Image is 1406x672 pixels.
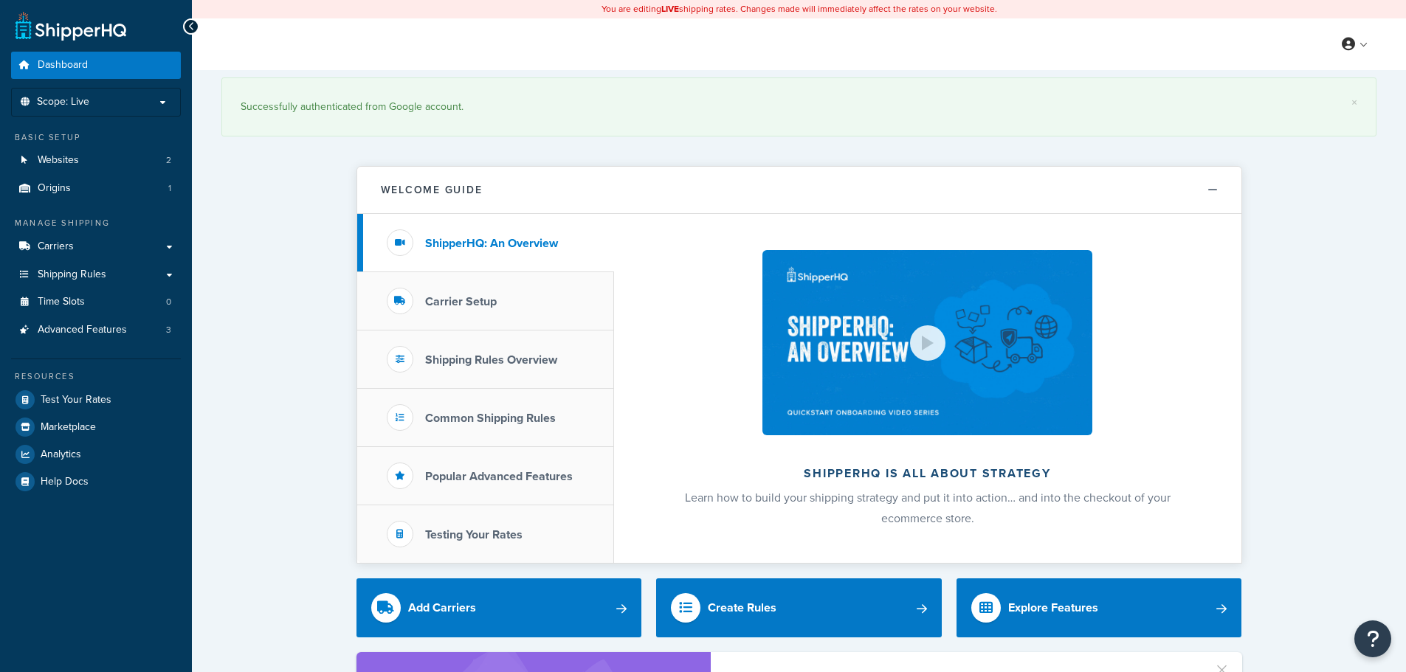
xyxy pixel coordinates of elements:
a: Shipping Rules [11,261,181,288]
div: Successfully authenticated from Google account. [241,97,1357,117]
span: Scope: Live [37,96,89,108]
a: Origins1 [11,175,181,202]
div: Manage Shipping [11,217,181,229]
img: ShipperHQ is all about strategy [762,250,1092,435]
a: Time Slots0 [11,288,181,316]
span: 1 [168,182,171,195]
a: Analytics [11,441,181,468]
li: Origins [11,175,181,202]
span: 2 [166,154,171,167]
span: Marketplace [41,421,96,434]
div: Resources [11,370,181,383]
span: Analytics [41,448,81,461]
button: Welcome Guide [357,167,1241,214]
span: Origins [38,182,71,195]
span: Advanced Features [38,324,127,336]
a: Advanced Features3 [11,316,181,344]
div: Basic Setup [11,131,181,144]
h3: Common Shipping Rules [425,412,556,425]
span: Carriers [38,240,74,253]
h2: Welcome Guide [381,184,483,195]
span: Shipping Rules [38,269,106,281]
a: Carriers [11,233,181,260]
h2: ShipperHQ is all about strategy [653,467,1202,480]
div: Add Carriers [408,597,476,618]
h3: Popular Advanced Features [425,470,573,483]
li: Time Slots [11,288,181,316]
a: Create Rules [656,578,942,637]
span: Learn how to build your shipping strategy and put it into action… and into the checkout of your e... [685,489,1171,527]
div: Create Rules [708,597,776,618]
span: Time Slots [38,296,85,308]
a: × [1351,97,1357,108]
a: Test Your Rates [11,387,181,413]
li: Advanced Features [11,316,181,344]
a: Help Docs [11,468,181,495]
span: 0 [166,296,171,308]
b: LIVE [661,2,679,15]
span: Dashboard [38,59,88,72]
span: Websites [38,154,79,167]
span: Test Your Rates [41,394,111,406]
a: Add Carriers [356,578,642,637]
h3: Shipping Rules Overview [425,353,557,367]
a: Explore Features [957,578,1242,637]
div: Explore Features [1008,597,1098,618]
h3: ShipperHQ: An Overview [425,237,558,250]
span: 3 [166,324,171,336]
h3: Carrier Setup [425,295,497,308]
button: Open Resource Center [1354,620,1391,657]
a: Marketplace [11,414,181,440]
li: Websites [11,147,181,174]
h3: Testing Your Rates [425,528,523,541]
span: Help Docs [41,476,89,488]
a: Dashboard [11,52,181,79]
a: Websites2 [11,147,181,174]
